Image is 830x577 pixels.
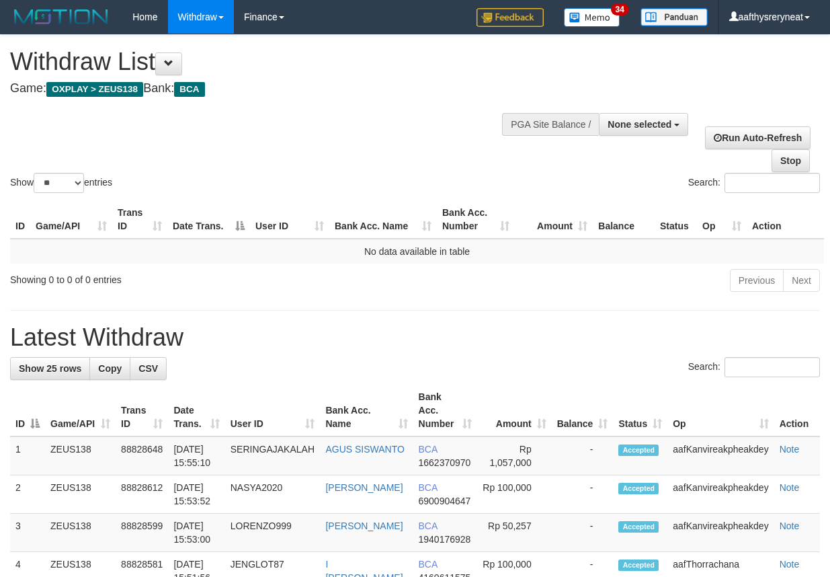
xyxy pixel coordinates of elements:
th: Bank Acc. Number: activate to sort column ascending [413,385,478,436]
span: Copy 6900904647 to clipboard [419,496,471,506]
th: ID [10,200,30,239]
span: Accepted [618,560,659,571]
td: [DATE] 15:53:00 [168,514,224,552]
th: Status [655,200,697,239]
span: Copy 1940176928 to clipboard [419,534,471,545]
th: Date Trans.: activate to sort column descending [167,200,250,239]
span: Accepted [618,483,659,494]
a: [PERSON_NAME] [325,521,403,531]
span: Copy 1662370970 to clipboard [419,457,471,468]
h1: Latest Withdraw [10,324,820,351]
th: Game/API: activate to sort column ascending [45,385,116,436]
div: PGA Site Balance / [502,113,599,136]
td: LORENZO999 [225,514,321,552]
td: - [552,475,614,514]
td: 88828599 [116,514,168,552]
a: Next [783,269,820,292]
td: No data available in table [10,239,824,264]
a: AGUS SISWANTO [325,444,404,455]
td: Rp 1,057,000 [477,436,552,475]
td: aafKanvireakpheakdey [667,475,774,514]
th: Trans ID: activate to sort column ascending [112,200,167,239]
span: Accepted [618,521,659,533]
a: Note [780,521,800,531]
span: BCA [419,559,438,570]
td: SERINGAJAKALAH [225,436,321,475]
a: [PERSON_NAME] [325,482,403,493]
label: Show entries [10,173,112,193]
a: Note [780,559,800,570]
span: Accepted [618,445,659,456]
span: Copy [98,363,122,374]
img: MOTION_logo.png [10,7,112,27]
span: BCA [419,444,438,455]
th: Bank Acc. Number: activate to sort column ascending [437,200,515,239]
td: 88828648 [116,436,168,475]
th: Balance: activate to sort column ascending [552,385,614,436]
th: Balance [593,200,655,239]
th: User ID: activate to sort column ascending [225,385,321,436]
td: [DATE] 15:53:52 [168,475,224,514]
td: aafKanvireakpheakdey [667,514,774,552]
th: Date Trans.: activate to sort column ascending [168,385,224,436]
td: NASYA2020 [225,475,321,514]
td: ZEUS138 [45,514,116,552]
th: Trans ID: activate to sort column ascending [116,385,168,436]
th: ID: activate to sort column descending [10,385,45,436]
th: Amount: activate to sort column ascending [515,200,593,239]
button: None selected [599,113,688,136]
a: Stop [772,149,810,172]
td: 3 [10,514,45,552]
th: Status: activate to sort column ascending [613,385,667,436]
td: 2 [10,475,45,514]
a: CSV [130,357,167,380]
img: panduan.png [640,8,708,26]
td: Rp 100,000 [477,475,552,514]
input: Search: [724,173,820,193]
th: Game/API: activate to sort column ascending [30,200,112,239]
label: Search: [688,357,820,377]
th: Bank Acc. Name: activate to sort column ascending [329,200,437,239]
h1: Withdraw List [10,48,540,75]
th: Bank Acc. Name: activate to sort column ascending [320,385,413,436]
img: Button%20Memo.svg [564,8,620,27]
td: - [552,514,614,552]
th: Action [774,385,820,436]
a: Previous [730,269,784,292]
div: Showing 0 to 0 of 0 entries [10,268,336,286]
a: Run Auto-Refresh [705,126,811,149]
label: Search: [688,173,820,193]
select: Showentries [34,173,84,193]
td: ZEUS138 [45,436,116,475]
td: ZEUS138 [45,475,116,514]
span: BCA [419,482,438,493]
th: Action [747,200,824,239]
span: BCA [419,521,438,531]
span: OXPLAY > ZEUS138 [46,82,143,97]
th: Amount: activate to sort column ascending [477,385,552,436]
a: Copy [89,357,130,380]
th: Op: activate to sort column ascending [697,200,747,239]
th: Op: activate to sort column ascending [667,385,774,436]
span: CSV [138,363,158,374]
th: User ID: activate to sort column ascending [250,200,329,239]
td: 1 [10,436,45,475]
h4: Game: Bank: [10,82,540,95]
span: None selected [608,119,671,130]
a: Show 25 rows [10,357,90,380]
td: - [552,436,614,475]
input: Search: [724,357,820,377]
a: Note [780,444,800,455]
span: BCA [174,82,204,97]
span: 34 [611,3,629,15]
td: 88828612 [116,475,168,514]
span: Show 25 rows [19,363,81,374]
img: Feedback.jpg [476,8,544,27]
td: aafKanvireakpheakdey [667,436,774,475]
td: [DATE] 15:55:10 [168,436,224,475]
td: Rp 50,257 [477,514,552,552]
a: Note [780,482,800,493]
